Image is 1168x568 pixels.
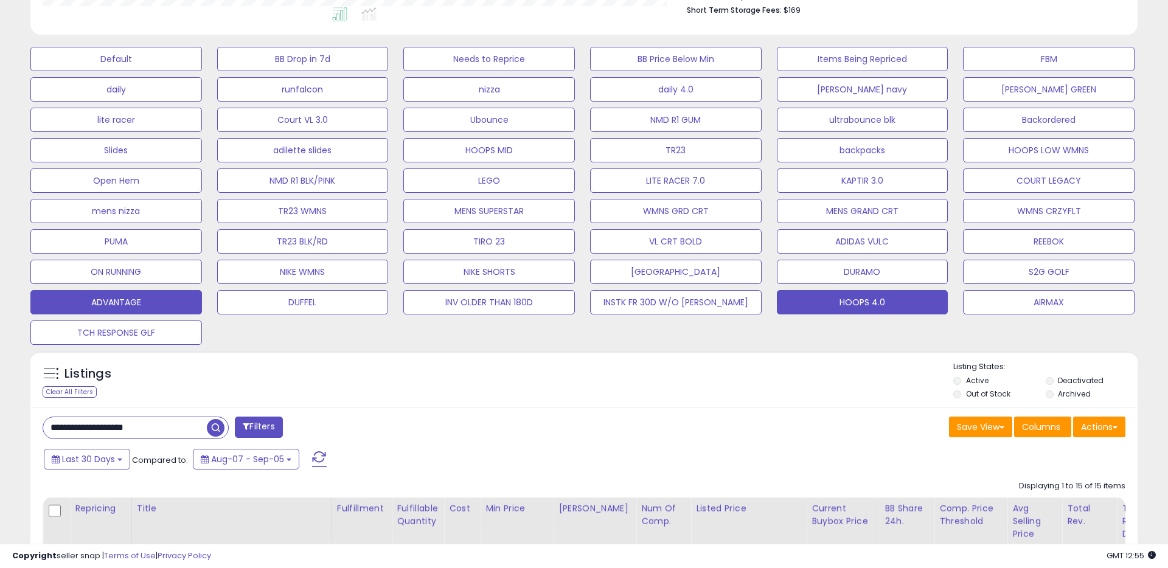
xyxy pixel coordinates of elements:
button: AIRMAX [963,290,1135,314]
button: ON RUNNING [30,260,202,284]
button: Actions [1073,417,1125,437]
button: DUFFEL [217,290,389,314]
button: Items Being Repriced [777,47,948,71]
span: Compared to: [132,454,188,466]
div: Num of Comp. [641,502,686,528]
div: Min Price [485,502,548,515]
button: daily [30,77,202,102]
button: NIKE SHORTS [403,260,575,284]
button: [PERSON_NAME] navy [777,77,948,102]
button: BB Price Below Min [590,47,762,71]
div: Comp. Price Threshold [939,502,1002,528]
button: BB Drop in 7d [217,47,389,71]
button: Filters [235,417,282,438]
button: KAPTIR 3.0 [777,168,948,193]
button: NMD R1 GUM [590,108,762,132]
button: WMNS GRD CRT [590,199,762,223]
b: Short Term Storage Fees: [687,5,782,15]
div: Displaying 1 to 15 of 15 items [1019,480,1125,492]
button: COURT LEGACY [963,168,1135,193]
button: adilette slides [217,138,389,162]
button: INSTK FR 30D W/O [PERSON_NAME] [590,290,762,314]
button: Slides [30,138,202,162]
strong: Copyright [12,550,57,561]
h5: Listings [64,365,111,383]
label: Active [966,375,989,386]
span: $169 [784,4,801,16]
label: Archived [1058,389,1091,399]
button: MENS GRAND CRT [777,199,948,223]
button: TR23 [590,138,762,162]
button: backpacks [777,138,948,162]
button: ADIDAS VULC [777,229,948,254]
button: HOOPS LOW WMNS [963,138,1135,162]
button: NIKE WMNS [217,260,389,284]
button: Ubounce [403,108,575,132]
a: Terms of Use [104,550,156,561]
button: Save View [949,417,1012,437]
div: Title [137,502,327,515]
button: PUMA [30,229,202,254]
label: Out of Stock [966,389,1010,399]
div: BB Share 24h. [885,502,929,528]
button: FBM [963,47,1135,71]
div: Total Rev. [1067,502,1111,528]
button: Columns [1014,417,1071,437]
button: Needs to Reprice [403,47,575,71]
button: Open Hem [30,168,202,193]
span: Last 30 Days [62,453,115,465]
div: Avg Selling Price [1012,502,1057,541]
button: WMNS CRZYFLT [963,199,1135,223]
button: [GEOGRAPHIC_DATA] [590,260,762,284]
button: Last 30 Days [44,449,130,469]
button: daily 4.0 [590,77,762,102]
button: LITE RACER 7.0 [590,168,762,193]
button: ADVANTAGE [30,290,202,314]
button: NMD R1 BLK/PINK [217,168,389,193]
button: INV OLDER THAN 180D [403,290,575,314]
div: Clear All Filters [43,386,97,398]
span: Columns [1022,421,1060,433]
button: MENS SUPERSTAR [403,199,575,223]
div: Current Buybox Price [812,502,874,528]
div: [PERSON_NAME] [558,502,631,515]
div: Repricing [75,502,127,515]
button: runfalcon [217,77,389,102]
button: Court VL 3.0 [217,108,389,132]
div: Fulfillment [337,502,386,515]
button: DURAMO [777,260,948,284]
button: HOOPS MID [403,138,575,162]
button: [PERSON_NAME] GREEN [963,77,1135,102]
button: HOOPS 4.0 [777,290,948,314]
p: Listing States: [953,361,1137,373]
button: Backordered [963,108,1135,132]
button: ultrabounce blk [777,108,948,132]
button: Default [30,47,202,71]
span: Aug-07 - Sep-05 [211,453,284,465]
div: Cost [449,502,475,515]
button: TR23 BLK/RD [217,229,389,254]
button: REEBOK [963,229,1135,254]
div: Fulfillable Quantity [397,502,439,528]
button: TR23 WMNS [217,199,389,223]
button: nizza [403,77,575,102]
button: Aug-07 - Sep-05 [193,449,299,469]
span: 2025-10-6 12:55 GMT [1107,550,1156,561]
button: mens nizza [30,199,202,223]
div: Listed Price [696,502,801,515]
button: LEGO [403,168,575,193]
label: Deactivated [1058,375,1104,386]
button: lite racer [30,108,202,132]
a: Privacy Policy [158,550,211,561]
div: seller snap | | [12,550,211,562]
button: TIRO 23 [403,229,575,254]
button: S2G GOLF [963,260,1135,284]
button: VL CRT BOLD [590,229,762,254]
button: TCH RESPONSE GLF [30,320,202,345]
div: Total Rev. Diff. [1122,502,1148,541]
